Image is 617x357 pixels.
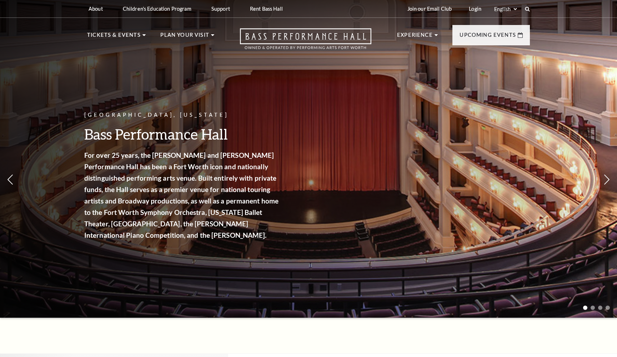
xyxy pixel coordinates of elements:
p: Experience [397,31,433,44]
h3: Bass Performance Hall [84,125,281,143]
p: About [89,6,103,12]
select: Select: [493,6,518,12]
p: Upcoming Events [460,31,516,44]
p: Support [211,6,230,12]
p: Plan Your Visit [160,31,209,44]
p: Tickets & Events [87,31,141,44]
p: Rent Bass Hall [250,6,283,12]
p: Children's Education Program [123,6,191,12]
strong: For over 25 years, the [PERSON_NAME] and [PERSON_NAME] Performance Hall has been a Fort Worth ico... [84,151,279,239]
p: [GEOGRAPHIC_DATA], [US_STATE] [84,111,281,120]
